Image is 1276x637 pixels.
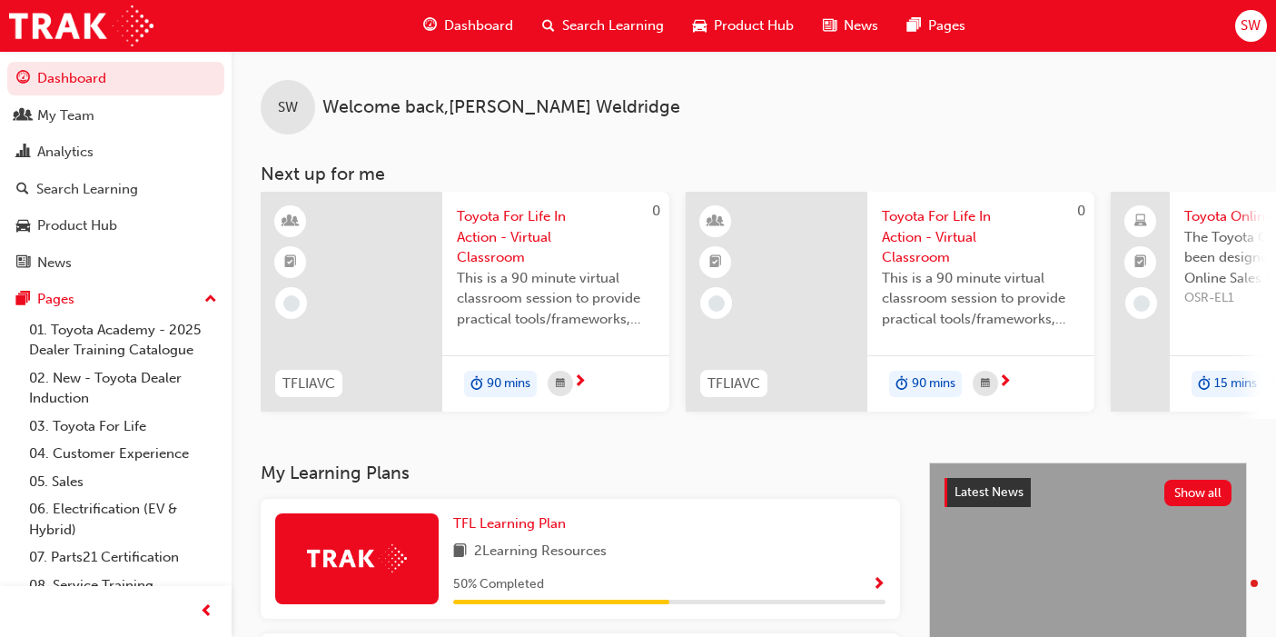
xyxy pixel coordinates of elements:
span: calendar-icon [981,373,990,395]
span: SW [278,97,298,118]
span: learningRecordVerb_NONE-icon [708,295,725,312]
span: duration-icon [470,373,483,396]
span: book-icon [453,541,467,563]
span: prev-icon [200,601,213,623]
span: duration-icon [1198,373,1211,396]
span: search-icon [16,182,29,198]
a: search-iconSearch Learning [528,7,678,45]
span: next-icon [998,374,1012,391]
a: Dashboard [7,62,224,95]
div: Pages [37,289,74,310]
span: 90 mins [487,373,530,394]
a: 04. Customer Experience [22,440,224,468]
button: SW [1235,10,1267,42]
span: Show Progress [872,577,885,593]
span: news-icon [16,255,30,272]
a: News [7,246,224,280]
span: car-icon [693,15,707,37]
span: 0 [652,203,660,219]
a: My Team [7,99,224,133]
span: duration-icon [895,373,908,396]
a: 08. Service Training [22,572,224,600]
h3: My Learning Plans [261,463,900,483]
span: booktick-icon [1134,251,1147,274]
button: Show Progress [872,573,885,596]
button: Pages [7,283,224,316]
span: Pages [928,15,965,36]
span: laptop-icon [1134,210,1147,234]
a: 02. New - Toyota Dealer Induction [22,364,224,413]
a: Product Hub [7,209,224,243]
span: TFLIAVC [282,373,335,394]
span: booktick-icon [284,251,297,274]
a: car-iconProduct Hub [678,7,808,45]
div: News [37,253,72,274]
a: 0TFLIAVCToyota For Life In Action - Virtual ClassroomThis is a 90 minute virtual classroom sessio... [686,192,1094,412]
span: news-icon [823,15,836,37]
button: DashboardMy TeamAnalyticsSearch LearningProduct HubNews [7,58,224,283]
span: calendar-icon [556,373,565,395]
span: Welcome back , [PERSON_NAME] Weldridge [322,97,680,118]
a: 06. Electrification (EV & Hybrid) [22,495,224,543]
a: guage-iconDashboard [409,7,528,45]
a: 03. Toyota For Life [22,413,224,441]
span: Latest News [955,484,1024,500]
div: Product Hub [37,215,117,236]
span: SW [1241,15,1261,36]
span: 50 % Completed [453,574,544,595]
a: TFL Learning Plan [453,513,573,534]
span: This is a 90 minute virtual classroom session to provide practical tools/frameworks, behaviours a... [882,268,1080,330]
div: Search Learning [36,179,138,200]
img: Trak [9,5,153,46]
span: 90 mins [912,373,955,394]
span: News [844,15,878,36]
span: booktick-icon [709,251,722,274]
span: learningRecordVerb_NONE-icon [1133,295,1150,312]
span: This is a 90 minute virtual classroom session to provide practical tools/frameworks, behaviours a... [457,268,655,330]
span: Dashboard [444,15,513,36]
a: 01. Toyota Academy - 2025 Dealer Training Catalogue [22,316,224,364]
button: Show all [1164,480,1232,506]
span: TFLIAVC [707,373,760,394]
span: car-icon [16,218,30,234]
a: Latest NewsShow all [945,478,1231,507]
span: learningResourceType_INSTRUCTOR_LED-icon [284,210,297,234]
span: learningResourceType_INSTRUCTOR_LED-icon [709,210,722,234]
a: news-iconNews [808,7,893,45]
h3: Next up for me [232,164,1276,184]
span: 2 Learning Resources [474,541,607,563]
div: My Team [37,105,94,126]
span: Product Hub [714,15,794,36]
span: pages-icon [907,15,921,37]
span: learningRecordVerb_NONE-icon [283,295,300,312]
span: guage-icon [16,71,30,87]
a: Search Learning [7,173,224,206]
span: pages-icon [16,292,30,308]
a: 05. Sales [22,468,224,496]
div: Analytics [37,142,94,163]
a: 0TFLIAVCToyota For Life In Action - Virtual ClassroomThis is a 90 minute virtual classroom sessio... [261,192,669,412]
span: people-icon [16,108,30,124]
span: chart-icon [16,144,30,161]
span: up-icon [204,288,217,312]
iframe: Intercom live chat [1214,575,1258,619]
a: 07. Parts21 Certification [22,543,224,572]
span: 15 mins [1214,373,1257,394]
a: Analytics [7,135,224,169]
span: search-icon [542,15,555,37]
span: Search Learning [562,15,664,36]
span: 0 [1077,203,1085,219]
span: next-icon [573,374,587,391]
a: pages-iconPages [893,7,980,45]
span: Toyota For Life In Action - Virtual Classroom [882,206,1080,268]
span: guage-icon [423,15,437,37]
img: Trak [307,544,407,572]
span: TFL Learning Plan [453,515,566,532]
span: Toyota For Life In Action - Virtual Classroom [457,206,655,268]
